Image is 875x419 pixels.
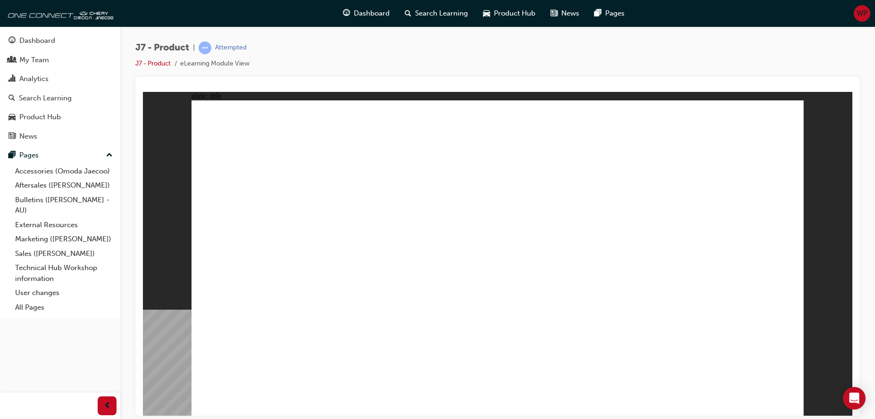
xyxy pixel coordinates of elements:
div: My Team [19,55,49,66]
a: News [4,128,117,145]
a: search-iconSearch Learning [397,4,475,23]
button: DashboardMy TeamAnalyticsSearch LearningProduct HubNews [4,30,117,147]
a: All Pages [11,300,117,315]
span: News [561,8,579,19]
span: Dashboard [354,8,390,19]
span: prev-icon [104,400,111,412]
span: search-icon [405,8,411,19]
span: pages-icon [594,8,601,19]
a: Dashboard [4,32,117,49]
a: Technical Hub Workshop information [11,261,117,286]
span: guage-icon [8,37,16,45]
div: Dashboard [19,35,55,46]
span: up-icon [106,149,113,162]
a: Aftersales ([PERSON_NAME]) [11,178,117,193]
button: Pages [4,147,117,164]
a: car-iconProduct Hub [475,4,543,23]
span: guage-icon [343,8,350,19]
div: Search Learning [19,93,72,104]
div: Pages [19,150,39,161]
span: Pages [605,8,625,19]
a: J7 - Product [135,59,171,67]
span: J7 - Product [135,42,189,53]
a: User changes [11,286,117,300]
li: eLearning Module View [180,58,250,69]
a: My Team [4,51,117,69]
div: Product Hub [19,112,61,123]
img: oneconnect [5,4,113,23]
span: learningRecordVerb_ATTEMPT-icon [199,41,211,54]
a: Product Hub [4,108,117,126]
div: Attempted [215,43,247,52]
a: External Resources [11,218,117,232]
div: Open Intercom Messenger [843,387,866,410]
div: Analytics [19,74,49,84]
span: pages-icon [8,151,16,160]
span: | [193,42,195,53]
a: Marketing ([PERSON_NAME]) [11,232,117,246]
span: search-icon [8,94,15,103]
a: Search Learning [4,90,117,107]
a: Accessories (Omoda Jaecoo) [11,164,117,179]
span: car-icon [483,8,490,19]
div: News [19,131,37,142]
span: Search Learning [415,8,468,19]
a: Sales ([PERSON_NAME]) [11,246,117,261]
span: Product Hub [494,8,535,19]
span: WP [857,8,867,19]
a: Analytics [4,70,117,88]
span: car-icon [8,113,16,122]
span: chart-icon [8,75,16,83]
span: people-icon [8,56,16,65]
a: pages-iconPages [587,4,632,23]
span: news-icon [550,8,558,19]
button: WP [854,5,870,22]
a: guage-iconDashboard [335,4,397,23]
a: news-iconNews [543,4,587,23]
a: Bulletins ([PERSON_NAME] - AU) [11,193,117,218]
span: news-icon [8,132,16,141]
